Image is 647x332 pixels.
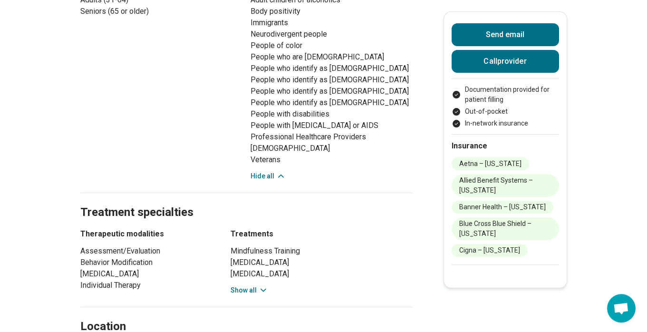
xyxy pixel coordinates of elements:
[251,108,413,120] li: People with disabilities
[251,29,413,40] li: Neurodivergent people
[607,294,636,322] div: Open chat
[231,285,268,295] button: Show all
[251,171,286,181] button: Hide all
[251,51,413,63] li: People who are [DEMOGRAPHIC_DATA]
[251,74,413,86] li: People who identify as [DEMOGRAPHIC_DATA]
[80,257,213,268] li: Behavior Modification
[251,17,413,29] li: Immigrants
[452,85,559,105] li: Documentation provided for patient filling
[452,118,559,128] li: In-network insurance
[251,154,413,166] li: Veterans
[80,182,413,221] h2: Treatment specialties
[231,228,413,240] h3: Treatments
[452,157,529,170] li: Aetna – [US_STATE]
[251,6,413,17] li: Body positivity
[251,86,413,97] li: People who identify as [DEMOGRAPHIC_DATA]
[80,228,213,240] h3: Therapeutic modalities
[231,268,413,280] li: [MEDICAL_DATA]
[231,245,413,257] li: Mindfulness Training
[452,85,559,128] ul: Payment options
[452,217,559,240] li: Blue Cross Blue Shield – [US_STATE]
[452,244,528,257] li: Cigna – [US_STATE]
[80,245,213,257] li: Assessment/Evaluation
[251,40,413,51] li: People of color
[452,140,559,152] h2: Insurance
[452,107,559,117] li: Out-of-pocket
[231,257,413,268] li: [MEDICAL_DATA]
[452,23,559,46] button: Send email
[251,120,413,131] li: People with [MEDICAL_DATA] or AIDS
[80,280,213,291] li: Individual Therapy
[452,174,559,197] li: Allied Benefit Systems – [US_STATE]
[251,97,413,108] li: People who identify as [DEMOGRAPHIC_DATA]
[251,143,413,154] li: [DEMOGRAPHIC_DATA]
[251,63,413,74] li: People who identify as [DEMOGRAPHIC_DATA]
[80,6,243,17] li: Seniors (65 or older)
[452,50,559,73] button: Callprovider
[251,131,413,143] li: Professional Healthcare Providers
[452,201,553,214] li: Banner Health – [US_STATE]
[80,268,213,280] li: [MEDICAL_DATA]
